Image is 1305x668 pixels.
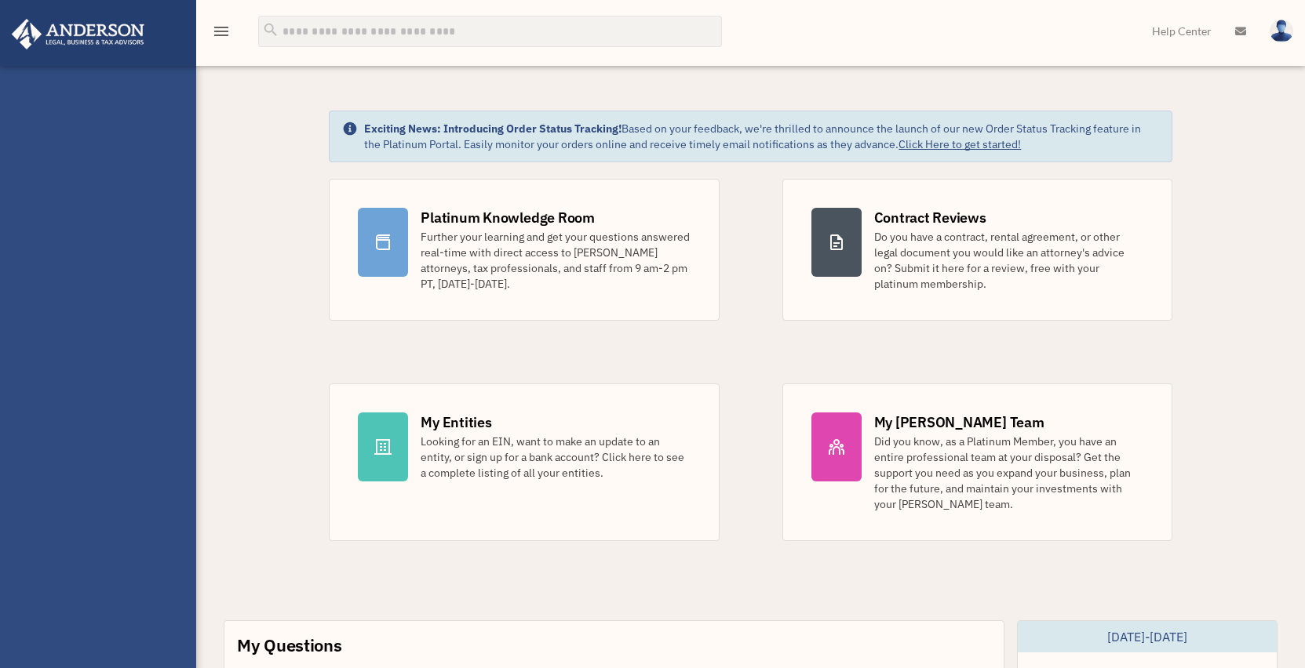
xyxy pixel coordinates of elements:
a: Contract Reviews Do you have a contract, rental agreement, or other legal document you would like... [782,179,1172,321]
div: My Questions [237,634,342,657]
a: My Entities Looking for an EIN, want to make an update to an entity, or sign up for a bank accoun... [329,383,719,541]
div: My [PERSON_NAME] Team [874,412,1044,432]
div: Further your learning and get your questions answered real-time with direct access to [PERSON_NAM... [421,229,690,292]
img: Anderson Advisors Platinum Portal [7,19,149,49]
div: Looking for an EIN, want to make an update to an entity, or sign up for a bank account? Click her... [421,434,690,481]
div: Do you have a contract, rental agreement, or other legal document you would like an attorney's ad... [874,229,1143,292]
div: Based on your feedback, we're thrilled to announce the launch of our new Order Status Tracking fe... [364,121,1158,152]
div: Did you know, as a Platinum Member, you have an entire professional team at your disposal? Get th... [874,434,1143,512]
a: My [PERSON_NAME] Team Did you know, as a Platinum Member, you have an entire professional team at... [782,383,1172,541]
strong: Exciting News: Introducing Order Status Tracking! [364,122,622,136]
a: menu [212,27,231,41]
i: search [262,21,279,38]
a: Click Here to get started! [899,137,1021,151]
img: User Pic [1270,20,1293,42]
div: My Entities [421,412,491,432]
div: [DATE]-[DATE] [1018,621,1277,652]
a: Platinum Knowledge Room Further your learning and get your questions answered real-time with dire... [329,179,719,321]
i: menu [212,22,231,41]
div: Platinum Knowledge Room [421,208,595,227]
div: Contract Reviews [874,208,986,227]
